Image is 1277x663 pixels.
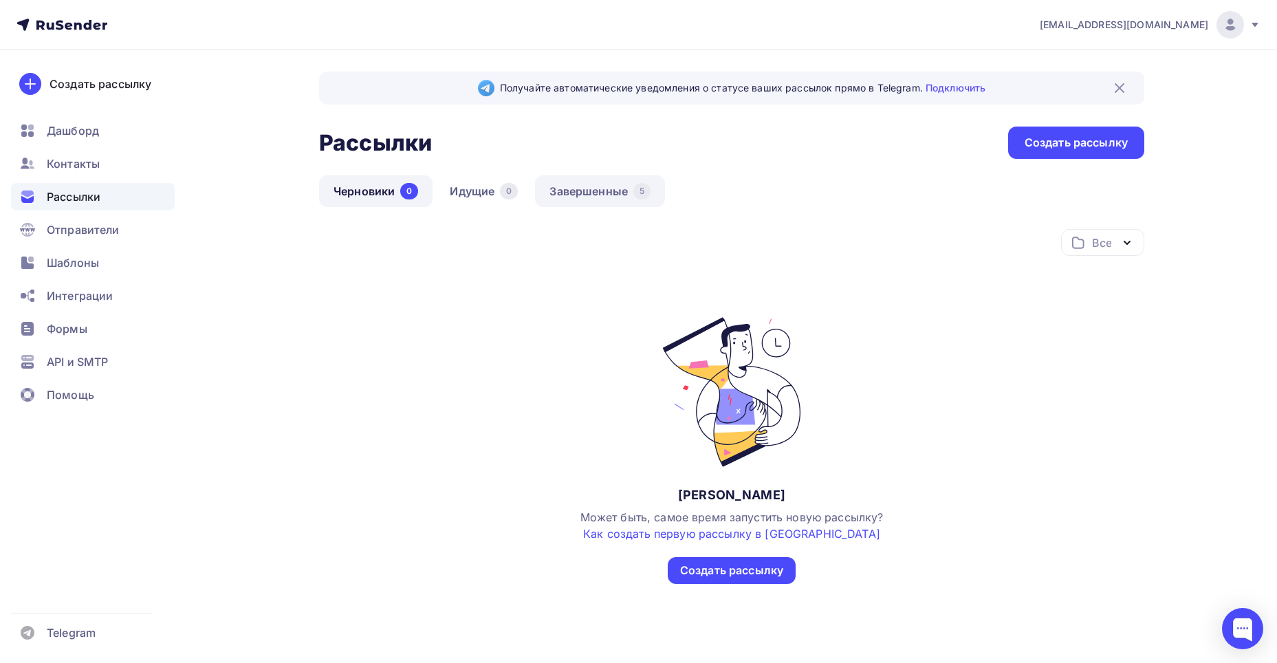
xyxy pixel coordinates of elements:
div: Создать рассылку [50,76,151,92]
a: Завершенные5 [535,175,665,207]
a: Дашборд [11,117,175,144]
div: [PERSON_NAME] [678,487,785,503]
a: Формы [11,315,175,343]
a: Как создать первую рассылку в [GEOGRAPHIC_DATA] [583,527,880,541]
div: 0 [500,183,518,199]
div: Создать рассылку [1025,135,1128,151]
a: Отправители [11,216,175,243]
span: Рассылки [47,188,100,205]
a: Черновики0 [319,175,433,207]
span: Шаблоны [47,254,99,271]
a: Идущие0 [435,175,532,207]
span: Дашборд [47,122,99,139]
span: Формы [47,320,87,337]
span: Контакты [47,155,100,172]
img: Telegram [478,80,494,96]
button: Все [1061,229,1144,256]
div: 0 [400,183,418,199]
div: 5 [633,183,651,199]
a: Подключить [926,82,985,94]
span: Помощь [47,387,94,403]
span: Интеграции [47,287,113,304]
div: Создать рассылку [680,563,783,578]
span: Получайте автоматические уведомления о статусе ваших рассылок прямо в Telegram. [500,81,985,95]
span: Отправители [47,221,120,238]
span: Может быть, самое время запустить новую рассылку? [580,510,884,541]
span: Telegram [47,624,96,641]
a: Шаблоны [11,249,175,276]
span: API и SMTP [47,354,108,370]
a: Контакты [11,150,175,177]
a: Рассылки [11,183,175,210]
span: [EMAIL_ADDRESS][DOMAIN_NAME] [1040,18,1208,32]
h2: Рассылки [319,129,432,157]
div: Все [1092,235,1111,251]
a: [EMAIL_ADDRESS][DOMAIN_NAME] [1040,11,1260,39]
